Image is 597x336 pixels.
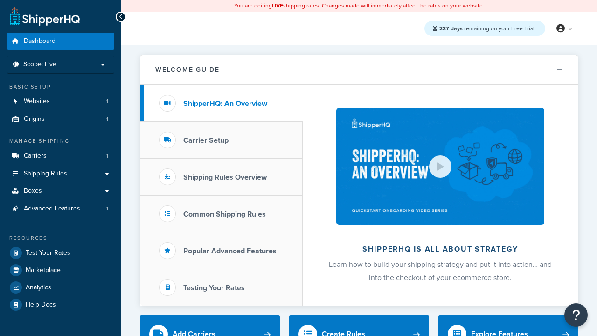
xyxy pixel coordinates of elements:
[106,115,108,123] span: 1
[183,136,229,145] h3: Carrier Setup
[7,234,114,242] div: Resources
[155,66,220,73] h2: Welcome Guide
[24,115,45,123] span: Origins
[7,147,114,165] a: Carriers1
[336,108,544,225] img: ShipperHQ is all about strategy
[7,33,114,50] a: Dashboard
[183,284,245,292] h3: Testing Your Rates
[26,249,70,257] span: Test Your Rates
[7,279,114,296] a: Analytics
[24,98,50,105] span: Websites
[106,152,108,160] span: 1
[7,262,114,279] a: Marketplace
[7,111,114,128] a: Origins1
[26,301,56,309] span: Help Docs
[183,210,266,218] h3: Common Shipping Rules
[7,296,114,313] a: Help Docs
[564,303,588,327] button: Open Resource Center
[7,200,114,217] a: Advanced Features1
[7,200,114,217] li: Advanced Features
[327,245,553,253] h2: ShipperHQ is all about strategy
[7,165,114,182] a: Shipping Rules
[329,259,552,283] span: Learn how to build your shipping strategy and put it into action… and into the checkout of your e...
[272,1,283,10] b: LIVE
[24,205,80,213] span: Advanced Features
[439,24,535,33] span: remaining on your Free Trial
[7,182,114,200] a: Boxes
[183,173,267,182] h3: Shipping Rules Overview
[7,111,114,128] li: Origins
[140,55,578,85] button: Welcome Guide
[7,83,114,91] div: Basic Setup
[7,93,114,110] a: Websites1
[23,61,56,69] span: Scope: Live
[7,93,114,110] li: Websites
[7,147,114,165] li: Carriers
[183,247,277,255] h3: Popular Advanced Features
[106,98,108,105] span: 1
[106,205,108,213] span: 1
[24,37,56,45] span: Dashboard
[24,152,47,160] span: Carriers
[24,187,42,195] span: Boxes
[183,99,267,108] h3: ShipperHQ: An Overview
[26,266,61,274] span: Marketplace
[26,284,51,292] span: Analytics
[7,137,114,145] div: Manage Shipping
[24,170,67,178] span: Shipping Rules
[7,245,114,261] a: Test Your Rates
[439,24,463,33] strong: 227 days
